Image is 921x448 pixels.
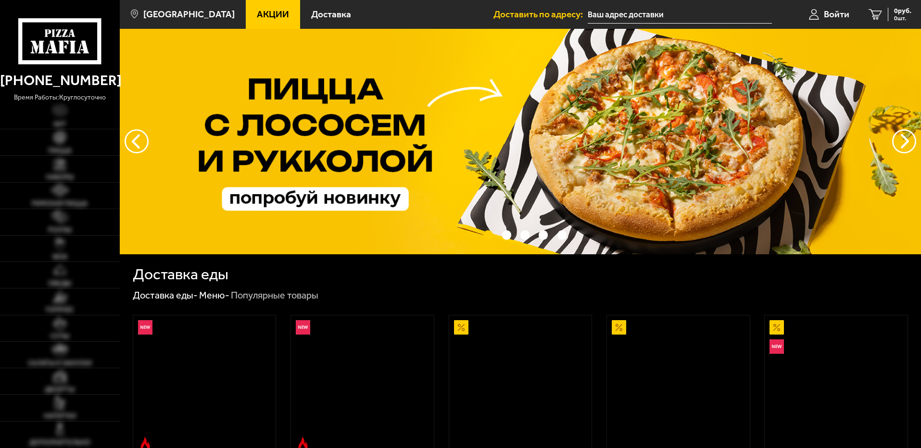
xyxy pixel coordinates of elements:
[454,320,468,335] img: Акционный
[32,200,88,207] span: Римская пицца
[29,439,90,446] span: Дополнительно
[46,307,74,313] span: Горячее
[48,280,71,287] span: Обеды
[143,10,235,19] span: [GEOGRAPHIC_DATA]
[133,267,228,282] h1: Доставка еды
[824,10,849,19] span: Войти
[296,320,310,335] img: Новинка
[133,289,198,301] a: Доставка еды-
[138,320,152,335] img: Новинка
[52,254,67,261] span: WOK
[557,230,567,239] button: точки переключения
[588,6,772,24] input: Ваш адрес доставки
[48,227,72,234] span: Роллы
[125,129,149,153] button: следующий
[539,230,548,239] button: точки переключения
[45,386,75,393] span: Десерты
[53,121,66,128] span: Хит
[520,230,530,239] button: точки переключения
[50,333,69,340] span: Супы
[28,360,92,367] span: Салаты и закуски
[46,174,74,181] span: Наборы
[612,320,626,335] img: Акционный
[199,289,229,301] a: Меню-
[48,148,72,154] span: Пицца
[44,413,76,420] span: Напитки
[892,129,916,153] button: предыдущий
[770,320,784,335] img: Акционный
[770,339,784,354] img: Новинка
[311,10,351,19] span: Доставка
[502,230,511,239] button: точки переключения
[231,289,318,302] div: Популярные товары
[894,15,911,21] span: 0 шт.
[483,230,492,239] button: точки переключения
[257,10,289,19] span: Акции
[894,8,911,14] span: 0 руб.
[493,10,588,19] span: Доставить по адресу:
